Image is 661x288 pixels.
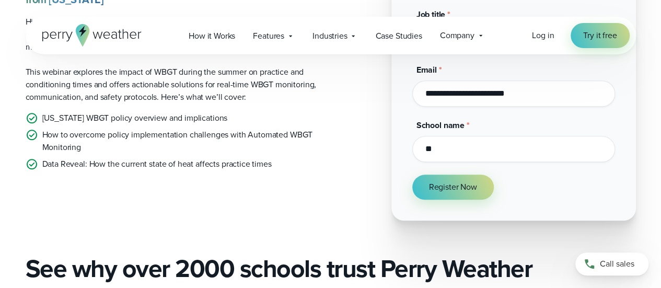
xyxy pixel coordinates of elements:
a: Log in [532,29,554,42]
span: Company [440,29,474,42]
span: School name [416,119,465,131]
span: Register Now [429,181,477,193]
h2: See why over 2000 schools trust Perry Weather [26,254,636,283]
span: Try it free [583,29,617,42]
span: Email [416,64,437,76]
p: [US_STATE] WBGT policy overview and implications [42,112,228,124]
span: Features [253,30,284,42]
p: This webinar explores the impact of WBGT during the summer on practice and conditioning times and... [26,66,322,103]
p: Data Reveal: How the current state of heat affects practice times [42,158,272,170]
a: Call sales [575,252,648,275]
span: Industries [312,30,347,42]
span: How it Works [189,30,235,42]
span: Call sales [600,258,634,270]
span: Job title [416,8,446,20]
span: Case Studies [375,30,422,42]
button: Register Now [412,175,494,200]
p: How to overcome policy implementation challenges with Automated WBGT Monitoring [42,129,322,154]
span: Log in [532,29,554,41]
a: Case Studies [366,25,431,47]
a: How it Works [180,25,244,47]
a: Try it free [571,23,629,48]
p: High heat can disrupt practice, increase workload, and create safety risks for students. [PERSON_... [26,16,322,53]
